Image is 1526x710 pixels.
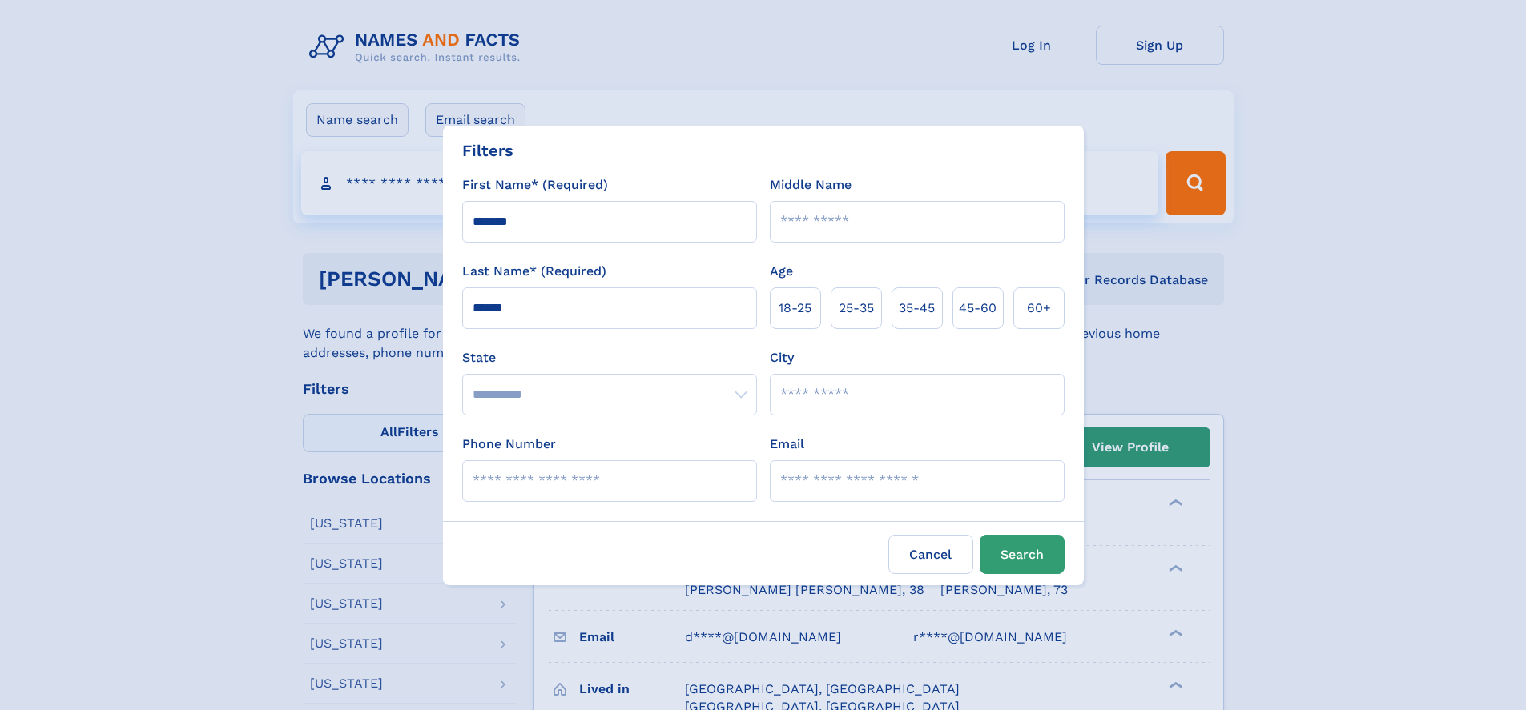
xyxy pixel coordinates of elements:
label: State [462,348,757,367]
span: 60+ [1027,299,1051,318]
label: Last Name* (Required) [462,262,606,281]
label: Email [770,435,804,454]
label: Phone Number [462,435,556,454]
span: 45‑60 [959,299,997,318]
label: First Name* (Required) [462,175,608,195]
span: 18‑25 [779,299,811,318]
label: Cancel [888,535,973,574]
span: 35‑45 [899,299,935,318]
div: Filters [462,138,513,162]
label: Age [770,262,793,281]
label: Middle Name [770,175,852,195]
span: 25‑35 [839,299,874,318]
button: Search [980,535,1065,574]
label: City [770,348,794,367]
